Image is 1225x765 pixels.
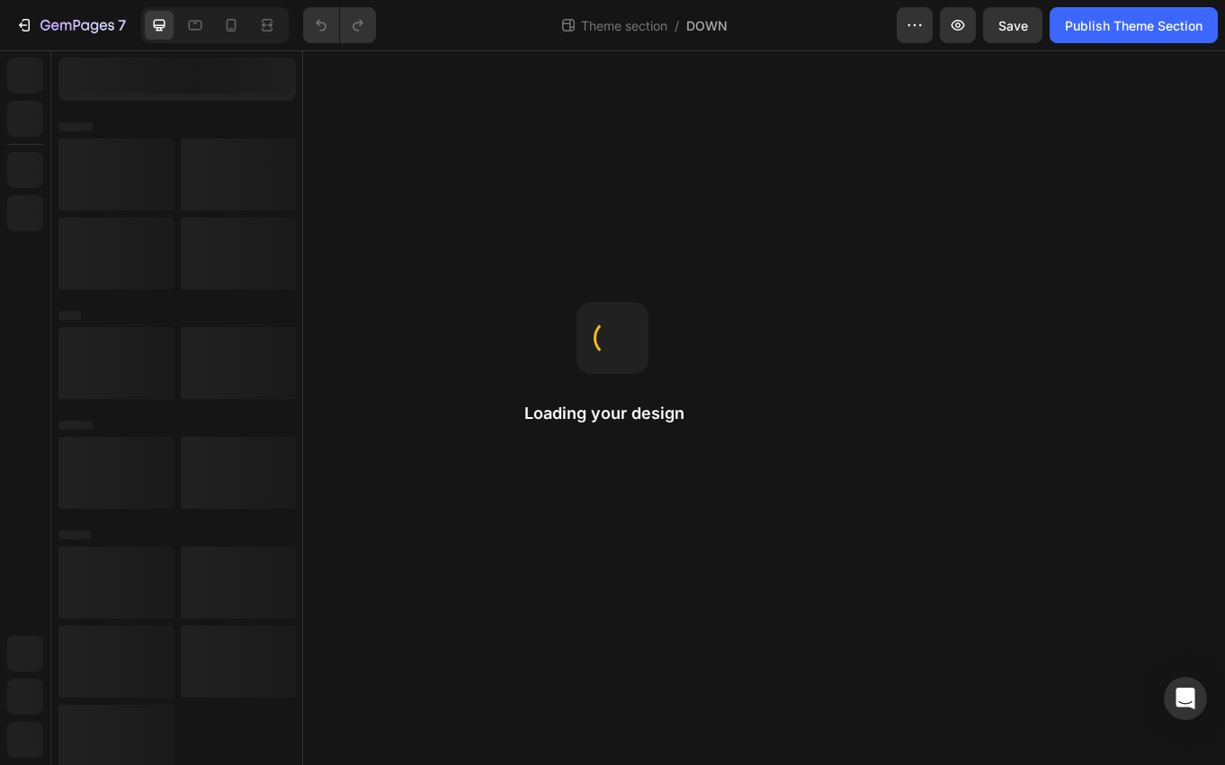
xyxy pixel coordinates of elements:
[303,7,376,43] div: Undo/Redo
[1065,16,1203,35] div: Publish Theme Section
[118,14,126,36] p: 7
[1050,7,1218,43] button: Publish Theme Section
[675,16,679,35] span: /
[577,16,671,35] span: Theme section
[524,403,701,424] h2: Loading your design
[1164,677,1207,720] div: Open Intercom Messenger
[686,16,728,35] span: DOWN
[998,18,1028,33] span: Save
[7,7,134,43] button: 7
[983,7,1042,43] button: Save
